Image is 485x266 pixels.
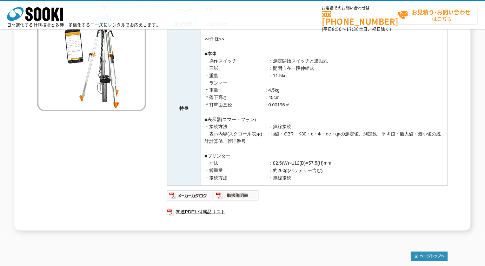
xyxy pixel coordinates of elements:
[167,190,213,201] img: メーカーカタログ
[322,26,391,32] span: (平日 ～ 土日、祝日除く)
[213,190,259,201] img: 取扱説明書
[167,207,448,217] a: 関連PDF1 付属品リスト
[201,32,448,185] td: <<仕様>> ■本体 ・操作スイッチ ：測定開始スイッチと連動式 ・三脚 ：開閉自在一段伸縮式 ・重量 ：11.5kg ・ランマー ＊重量 ：4.5kg ＊落下高さ ：45cm ＊打撃面直径 ：...
[398,6,478,24] span: はこちら
[411,252,448,261] img: トップページへ
[167,32,201,185] th: 特長
[346,26,359,32] span: 17:30
[322,6,394,10] span: お電話でのお問い合わせは
[332,26,342,32] span: 8:50
[322,11,394,25] a: [PHONE_NUMBER]
[7,23,161,27] p: 日々進化する計測技術と多種・多様化するニーズにレンタルでお応えします。
[394,6,478,25] a: お見積り･お問い合わせはこちら
[37,2,146,111] img: 簡易支持力測定装置キャスポル MIS-244-0-63(スマホ仕様)
[213,194,259,200] a: 取扱説明書
[167,194,213,200] a: メーカーカタログ
[412,8,471,16] strong: お見積り･お問い合わせ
